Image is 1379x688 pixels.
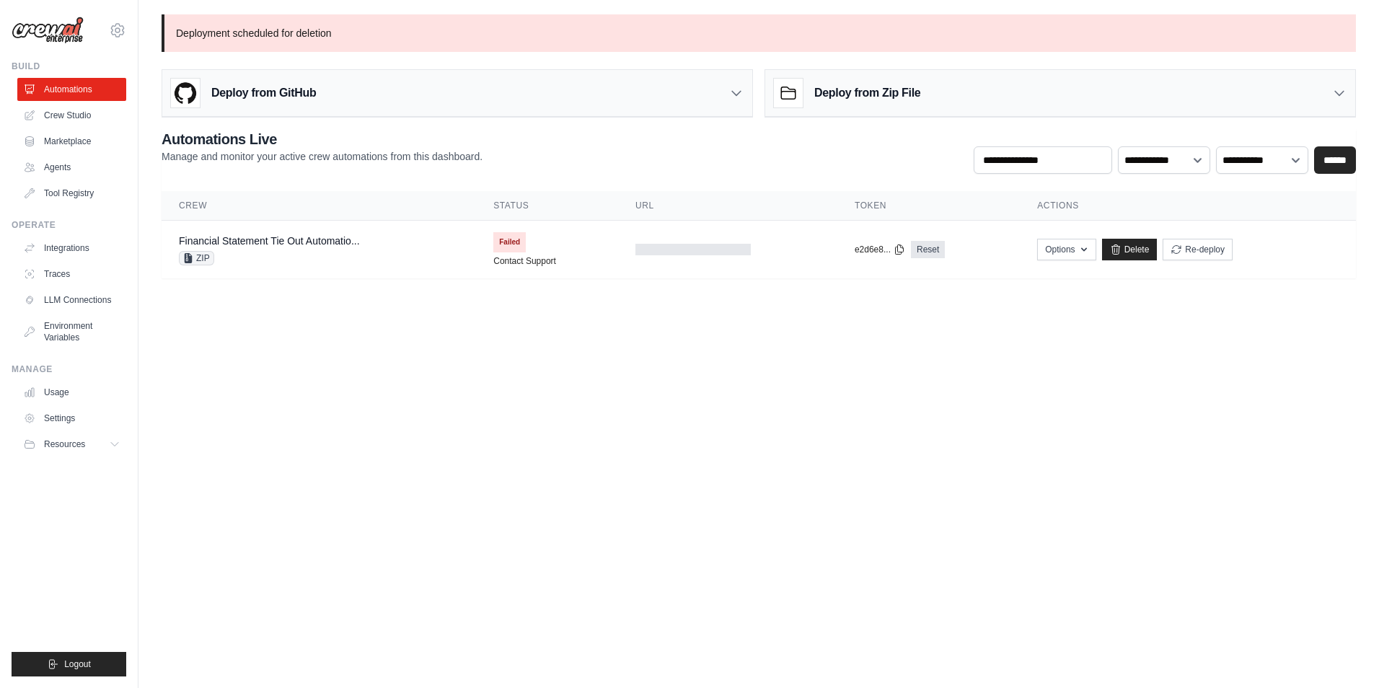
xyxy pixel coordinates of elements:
[17,381,126,404] a: Usage
[179,251,214,265] span: ZIP
[17,104,126,127] a: Crew Studio
[179,235,360,247] a: Financial Statement Tie Out Automatio...
[476,191,618,221] th: Status
[44,438,85,450] span: Resources
[837,191,1020,221] th: Token
[814,84,920,102] h3: Deploy from Zip File
[17,78,126,101] a: Automations
[1037,239,1096,260] button: Options
[17,407,126,430] a: Settings
[12,61,126,72] div: Build
[17,433,126,456] button: Resources
[493,232,526,252] span: Failed
[17,263,126,286] a: Traces
[17,237,126,260] a: Integrations
[12,363,126,375] div: Manage
[1102,239,1158,260] a: Delete
[12,17,84,44] img: Logo
[64,658,91,670] span: Logout
[618,191,837,221] th: URL
[162,129,483,149] h2: Automations Live
[12,652,126,676] button: Logout
[17,182,126,205] a: Tool Registry
[17,288,126,312] a: LLM Connections
[211,84,316,102] h3: Deploy from GitHub
[911,241,945,258] a: Reset
[17,156,126,179] a: Agents
[162,14,1356,52] p: Deployment scheduled for deletion
[162,149,483,164] p: Manage and monitor your active crew automations from this dashboard.
[12,219,126,231] div: Operate
[855,244,905,255] button: e2d6e8...
[162,191,476,221] th: Crew
[17,314,126,349] a: Environment Variables
[493,255,556,267] a: Contact Support
[17,130,126,153] a: Marketplace
[1163,239,1233,260] button: Re-deploy
[1020,191,1356,221] th: Actions
[171,79,200,107] img: GitHub Logo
